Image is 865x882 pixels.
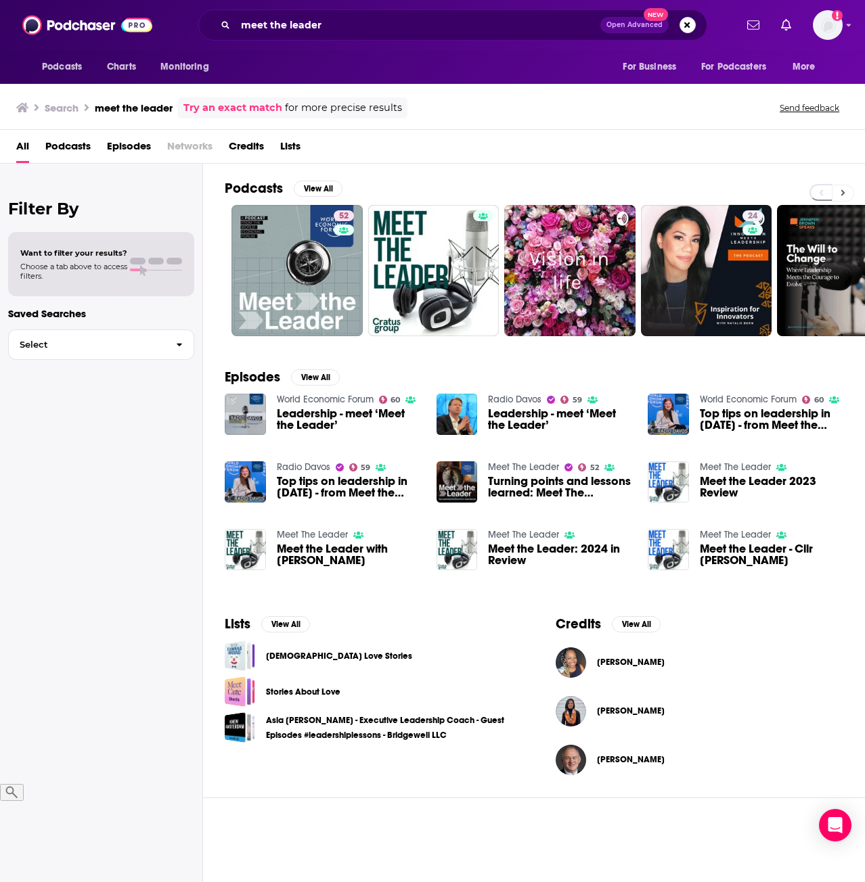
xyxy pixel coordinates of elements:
[107,135,151,163] a: Episodes
[225,461,266,503] img: Top tips on leadership in 2023 - from Meet the Leader
[783,54,833,80] button: open menu
[437,394,478,435] img: Leadership - meet ‘Meet the Leader’
[813,10,843,40] img: User Profile
[700,543,843,566] a: Meet the Leader - Cllr Dan Swords
[556,616,661,632] a: CreditsView All
[700,543,843,566] span: Meet the Leader - Cllr [PERSON_NAME]
[361,465,370,471] span: 59
[349,463,371,471] a: 59
[225,394,266,435] img: Leadership - meet ‘Meet the Leader’
[20,262,127,281] span: Choose a tab above to access filters.
[776,102,843,114] button: Send feedback
[229,135,264,163] a: Credits
[488,475,631,498] a: Turning points and lessons learned: Meet The Leader's top leadership moments so far
[832,10,843,21] svg: Add a profile image
[590,465,599,471] span: 52
[32,54,99,80] button: open menu
[95,101,173,114] h3: meet the leader
[648,394,689,435] a: Top tips on leadership in 2023 - from Meet the Leader
[42,57,82,76] span: Podcasts
[225,180,342,197] a: PodcastsView All
[16,135,29,163] a: All
[225,529,266,570] img: Meet the Leader with Jason Brock
[488,529,559,540] a: Meet The Leader
[813,10,843,40] span: Logged in as mmjamo
[22,12,152,38] a: Podchaser - Follow, Share and Rate Podcasts
[437,529,478,570] img: Meet the Leader: 2024 in Review
[225,676,255,707] a: Stories About Love
[819,809,851,841] div: Open Intercom Messenger
[225,369,340,386] a: EpisodesView All
[623,57,676,76] span: For Business
[597,657,665,668] a: Dr. Catrise Austin
[225,180,283,197] h2: Podcasts
[167,135,213,163] span: Networks
[648,461,689,503] a: Meet the Leader 2023 Review
[160,57,208,76] span: Monitoring
[556,647,586,678] img: Dr. Catrise Austin
[437,461,478,503] img: Turning points and lessons learned: Meet The Leader's top leadership moments so far
[266,713,512,743] a: Asia [PERSON_NAME] - Executive Leadership Coach - Guest Episodes #leadershiplessons - Bridgewell LLC
[597,705,665,716] a: April LaMon
[556,745,586,775] img: Ed Davey
[648,529,689,570] img: Meet the Leader - Cllr Dan Swords
[291,369,340,386] button: View All
[701,57,766,76] span: For Podcasters
[198,9,707,41] div: Search podcasts, credits, & more...
[700,529,771,540] a: Meet The Leader
[294,181,342,197] button: View All
[277,543,420,566] span: Meet the Leader with [PERSON_NAME]
[277,543,420,566] a: Meet the Leader with Jason Brock
[556,641,843,684] button: Dr. Catrise AustinDr. Catrise Austin
[280,135,301,163] span: Lists
[802,396,824,404] a: 60
[814,397,824,403] span: 60
[285,100,402,116] span: for more precise results
[225,369,280,386] h2: Episodes
[573,397,582,403] span: 59
[8,199,194,218] h2: Filter By
[391,397,400,403] span: 60
[225,616,250,632] h2: Lists
[700,475,843,498] a: Meet the Leader 2023 Review
[700,394,797,405] a: World Economic Forum
[98,54,144,80] a: Charts
[339,210,349,223] span: 52
[692,54,786,80] button: open menu
[277,394,374,405] a: World Economic Forum
[700,408,843,431] span: Top tips on leadership in [DATE] - from Meet the Leader
[556,696,586,726] img: April LaMon
[277,461,330,473] a: Radio Davos
[556,616,601,632] h2: Credits
[107,57,136,76] span: Charts
[813,10,843,40] button: Show profile menu
[9,340,165,349] span: Select
[578,463,599,471] a: 52
[488,408,631,431] a: Leadership - meet ‘Meet the Leader’
[700,408,843,431] a: Top tips on leadership in 2023 - from Meet the Leader
[613,54,693,80] button: open menu
[748,210,757,223] span: 24
[277,475,420,498] span: Top tips on leadership in [DATE] - from Meet the Leader
[277,529,348,540] a: Meet The Leader
[379,396,401,404] a: 60
[560,396,582,404] a: 59
[488,543,631,566] span: Meet the Leader: 2024 in Review
[606,22,663,28] span: Open Advanced
[597,754,665,765] span: [PERSON_NAME]
[793,57,816,76] span: More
